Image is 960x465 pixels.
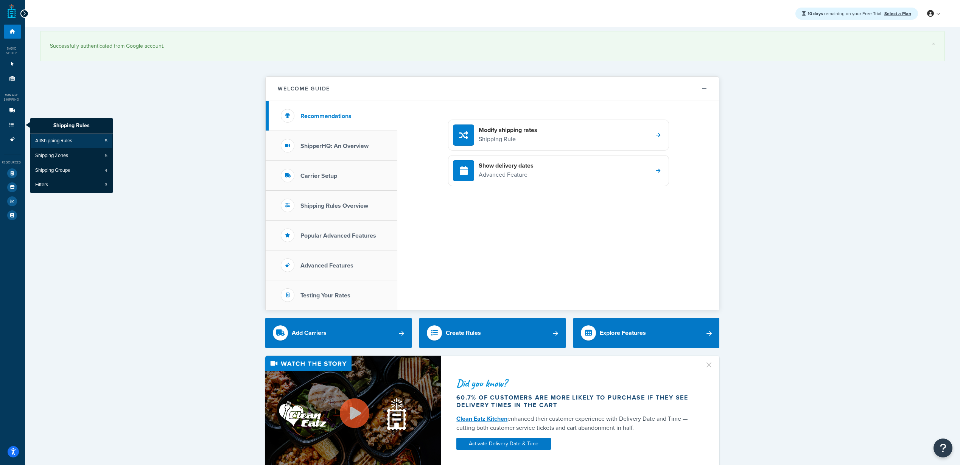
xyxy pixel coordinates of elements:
h4: Show delivery dates [479,162,534,170]
li: Help Docs [4,208,21,222]
h3: Carrier Setup [300,173,337,179]
h3: Popular Advanced Features [300,232,376,239]
li: Carriers [4,104,21,118]
p: Shipping Rule [479,134,537,144]
a: AllShipping Rules5 [30,134,113,148]
li: Marketplace [4,180,21,194]
div: Create Rules [446,328,481,338]
p: Advanced Feature [479,170,534,180]
a: Activate Delivery Date & Time [456,438,551,450]
li: Websites [4,57,21,71]
span: remaining on your Free Trial [808,10,882,17]
h4: Modify shipping rates [479,126,537,134]
a: × [932,41,935,47]
h3: Testing Your Rates [300,292,350,299]
li: Dashboard [4,25,21,39]
a: Clean Eatz Kitchen [456,414,507,423]
li: Advanced Features [4,132,21,146]
li: Analytics [4,194,21,208]
li: Test Your Rates [4,166,21,180]
h3: Shipping Rules Overview [300,202,368,209]
p: Shipping Rules [30,118,113,134]
span: 3 [105,182,107,188]
a: Explore Features [573,318,720,348]
li: Origins [4,72,21,86]
span: Shipping Zones [35,152,68,159]
h2: Welcome Guide [278,86,330,92]
strong: 10 days [808,10,823,17]
li: Shipping Rules [4,118,21,132]
a: Shipping Groups4 [30,163,113,178]
li: Shipping Zones [30,149,113,163]
li: Shipping Groups [30,163,113,178]
a: Shipping Zones5 [30,149,113,163]
span: 4 [105,167,107,174]
span: 5 [105,138,107,144]
div: Did you know? [456,378,695,389]
h3: Recommendations [300,113,352,120]
div: Add Carriers [292,328,327,338]
button: Open Resource Center [934,439,952,457]
div: Successfully authenticated from Google account. [50,41,935,51]
a: Create Rules [419,318,566,348]
span: 5 [105,152,107,159]
li: Filters [30,178,113,192]
a: Select a Plan [884,10,911,17]
a: Add Carriers [265,318,412,348]
h3: ShipperHQ: An Overview [300,143,369,149]
span: Filters [35,182,48,188]
button: Welcome Guide [266,77,719,101]
span: All Shipping Rules [35,138,72,145]
div: enhanced their customer experience with Delivery Date and Time — cutting both customer service ti... [456,414,695,432]
h3: Advanced Features [300,262,353,269]
a: Filters3 [30,178,113,192]
div: Explore Features [600,328,646,338]
div: 60.7% of customers are more likely to purchase if they see delivery times in the cart [456,394,695,409]
span: Shipping Groups [35,167,70,174]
